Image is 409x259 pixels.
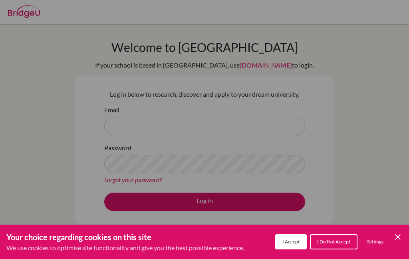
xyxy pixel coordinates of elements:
button: Save and close [393,232,403,242]
button: I Do Not Accept [310,234,357,249]
span: I Accept [282,239,300,245]
button: Settings [361,235,390,249]
button: I Accept [275,234,307,249]
span: I Do Not Accept [317,239,350,245]
p: We use cookies to optimise site functionality and give you the best possible experience. [6,243,244,253]
span: Settings [367,239,383,245]
h3: Your choice regarding cookies on this site [6,231,244,243]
